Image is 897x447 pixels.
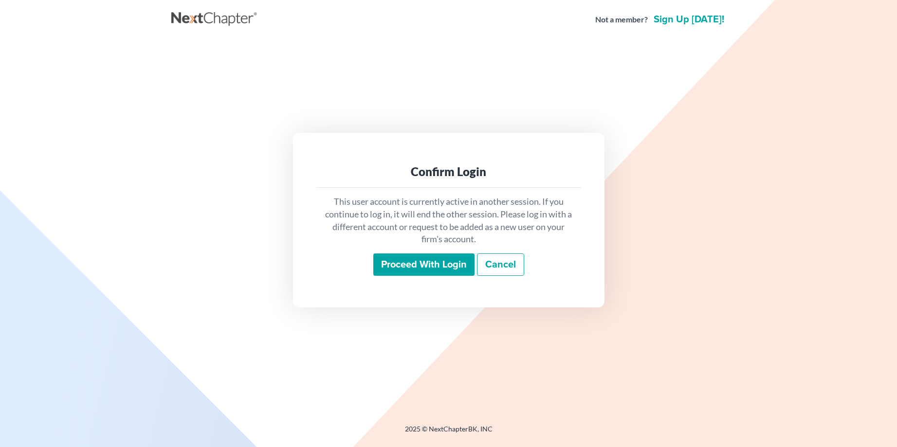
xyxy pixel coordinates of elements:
a: Cancel [477,253,524,276]
strong: Not a member? [595,14,648,25]
div: 2025 © NextChapterBK, INC [171,424,726,442]
div: Confirm Login [324,164,573,179]
p: This user account is currently active in another session. If you continue to log in, it will end ... [324,196,573,246]
a: Sign up [DATE]! [652,15,726,24]
input: Proceed with login [373,253,475,276]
